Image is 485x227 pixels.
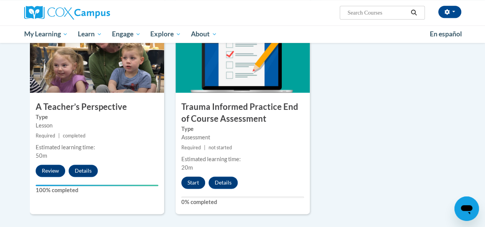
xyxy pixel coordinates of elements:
[191,29,217,39] span: About
[30,101,164,113] h3: A Teacher’s Perspective
[438,6,461,18] button: Account Settings
[181,176,205,189] button: Start
[19,25,73,43] a: My Learning
[36,185,158,186] div: Your progress
[73,25,107,43] a: Learn
[181,155,304,163] div: Estimated learning time:
[78,29,102,39] span: Learn
[36,133,55,139] span: Required
[36,121,158,130] div: Lesson
[181,125,304,133] label: Type
[24,29,68,39] span: My Learning
[24,6,110,20] img: Cox Campus
[204,145,206,150] span: |
[24,6,162,20] a: Cox Campus
[107,25,146,43] a: Engage
[36,152,47,159] span: 50m
[347,8,408,17] input: Search Courses
[36,165,65,177] button: Review
[209,176,238,189] button: Details
[181,145,201,150] span: Required
[181,164,193,171] span: 20m
[18,25,467,43] div: Main menu
[408,8,419,17] button: Search
[425,26,467,42] a: En español
[176,101,310,125] h3: Trauma Informed Practice End of Course Assessment
[176,16,310,93] img: Course Image
[36,186,158,194] label: 100% completed
[58,133,60,139] span: |
[430,30,462,38] span: En español
[181,133,304,142] div: Assessment
[145,25,186,43] a: Explore
[454,196,479,221] iframe: Button to launch messaging window
[186,25,222,43] a: About
[209,145,232,150] span: not started
[150,29,181,39] span: Explore
[36,113,158,121] label: Type
[112,29,141,39] span: Engage
[69,165,98,177] button: Details
[181,198,304,206] label: 0% completed
[30,16,164,93] img: Course Image
[63,133,85,139] span: completed
[36,143,158,152] div: Estimated learning time:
